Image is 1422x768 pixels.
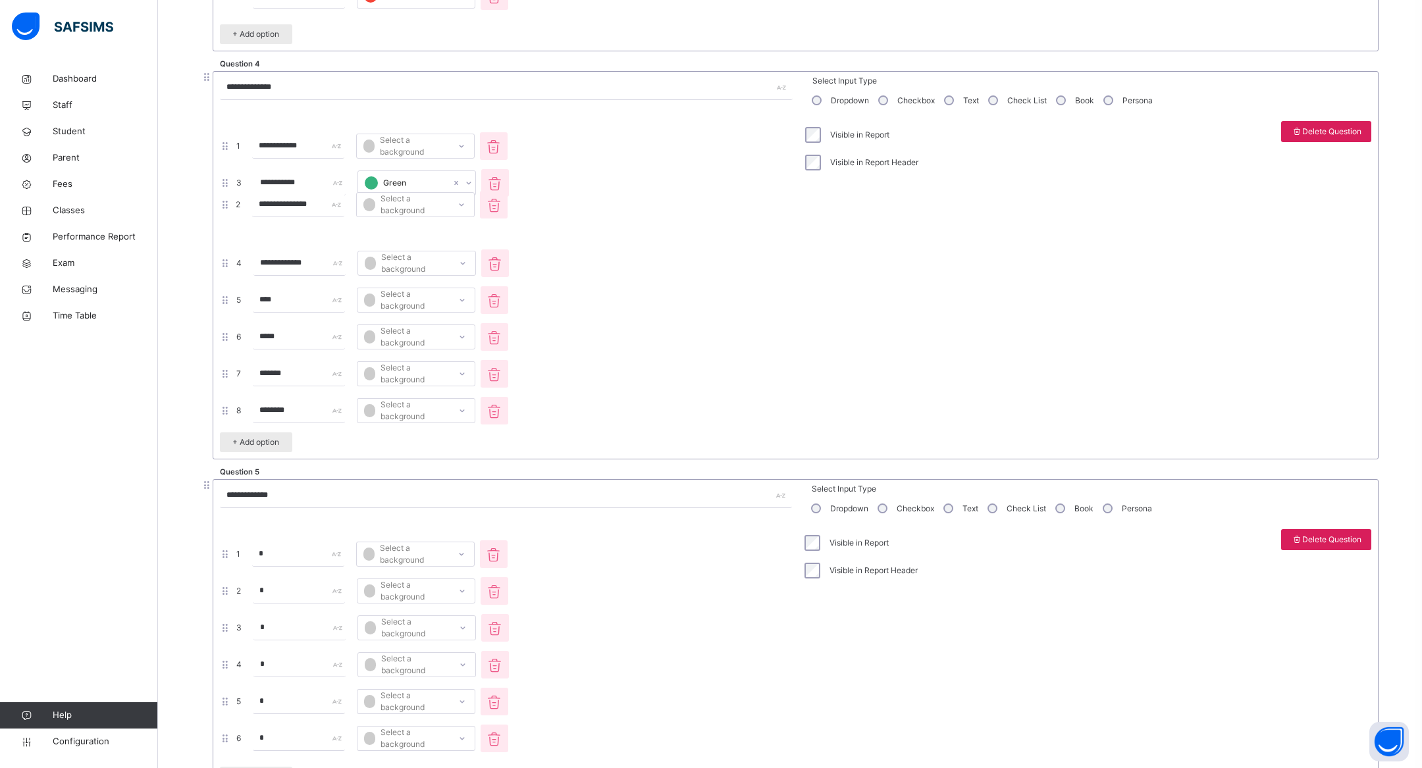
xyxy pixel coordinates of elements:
span: Performance Report [53,230,158,243]
span: Parent [53,151,158,165]
span: Configuration [53,735,157,748]
span: Classes [53,204,158,217]
span: Dashboard [53,72,158,86]
span: Student [53,125,158,138]
span: Help [53,709,157,722]
img: safsims [12,13,113,40]
span: Fees [53,178,158,191]
button: Open asap [1369,722,1409,761]
span: Time Table [53,309,158,322]
span: Exam [53,257,158,270]
span: Messaging [53,283,158,296]
span: Staff [53,99,158,112]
